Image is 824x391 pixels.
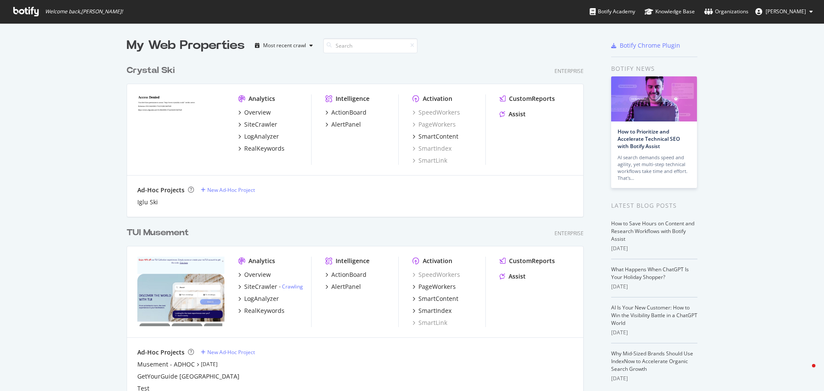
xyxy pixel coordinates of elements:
div: TUI Musement [127,227,189,239]
div: RealKeywords [244,144,285,153]
div: My Web Properties [127,37,245,54]
div: Botify Chrome Plugin [620,41,680,50]
a: Overview [238,270,271,279]
a: How to Save Hours on Content and Research Workflows with Botify Assist [611,220,694,242]
div: Enterprise [554,230,584,237]
a: AlertPanel [325,120,361,129]
div: Botify news [611,64,697,73]
span: Anja Alling [766,8,806,15]
a: TUI Musement [127,227,192,239]
div: PageWorkers [418,282,456,291]
a: New Ad-Hoc Project [201,186,255,194]
a: Iglu Ski [137,198,158,206]
a: AI Is Your New Customer: How to Win the Visibility Battle in a ChatGPT World [611,304,697,327]
a: SiteCrawler- Crawling [238,282,303,291]
div: Botify Academy [590,7,635,16]
div: Assist [509,110,526,118]
a: ActionBoard [325,108,367,117]
a: LogAnalyzer [238,294,279,303]
span: Welcome back, [PERSON_NAME] ! [45,8,123,15]
a: LogAnalyzer [238,132,279,141]
div: Analytics [248,257,275,265]
div: New Ad-Hoc Project [207,186,255,194]
div: SiteCrawler [244,120,277,129]
div: Assist [509,272,526,281]
a: GetYourGuide [GEOGRAPHIC_DATA] [137,372,239,381]
div: Overview [244,108,271,117]
a: Botify Chrome Plugin [611,41,680,50]
a: SiteCrawler [238,120,277,129]
a: SpeedWorkers [412,270,460,279]
a: Crystal Ski [127,64,178,77]
div: SmartIndex [418,306,451,315]
a: Assist [500,110,526,118]
a: How to Prioritize and Accelerate Technical SEO with Botify Assist [618,128,680,150]
div: AI search demands speed and agility, yet multi-step technical workflows take time and effort. Tha... [618,154,691,182]
div: CustomReports [509,257,555,265]
div: AlertPanel [331,282,361,291]
div: AlertPanel [331,120,361,129]
div: Knowledge Base [645,7,695,16]
img: How to Prioritize and Accelerate Technical SEO with Botify Assist [611,76,697,121]
div: ActionBoard [331,270,367,279]
a: SmartIndex [412,306,451,315]
div: Overview [244,270,271,279]
a: [DATE] [201,361,218,368]
button: Most recent crawl [251,39,316,52]
a: PageWorkers [412,282,456,291]
a: What Happens When ChatGPT Is Your Holiday Shopper? [611,266,689,281]
img: crystalski.co.uk [137,94,224,164]
div: Intelligence [336,94,370,103]
a: CustomReports [500,94,555,103]
a: Assist [500,272,526,281]
div: - [279,283,303,290]
a: RealKeywords [238,144,285,153]
a: SpeedWorkers [412,108,460,117]
div: SiteCrawler [244,282,277,291]
a: New Ad-Hoc Project [201,349,255,356]
a: SmartContent [412,132,458,141]
div: SmartContent [418,132,458,141]
div: Enterprise [554,67,584,75]
input: Search [323,38,418,53]
iframe: Intercom live chat [795,362,815,382]
a: SmartIndex [412,144,451,153]
a: Crawling [282,283,303,290]
div: [DATE] [611,329,697,336]
div: Crystal Ski [127,64,175,77]
div: [DATE] [611,245,697,252]
a: CustomReports [500,257,555,265]
a: Why Mid-Sized Brands Should Use IndexNow to Accelerate Organic Search Growth [611,350,693,373]
div: New Ad-Hoc Project [207,349,255,356]
div: Activation [423,257,452,265]
a: ActionBoard [325,270,367,279]
div: ActionBoard [331,108,367,117]
div: CustomReports [509,94,555,103]
img: musement.com [137,257,224,326]
a: Musement - ADHOC [137,360,195,369]
button: [PERSON_NAME] [748,5,820,18]
a: AlertPanel [325,282,361,291]
div: [DATE] [611,283,697,291]
div: LogAnalyzer [244,294,279,303]
a: RealKeywords [238,306,285,315]
a: SmartLink [412,156,447,165]
div: Intelligence [336,257,370,265]
div: Most recent crawl [263,43,306,48]
div: LogAnalyzer [244,132,279,141]
a: PageWorkers [412,120,456,129]
div: Ad-Hoc Projects [137,348,185,357]
div: Organizations [704,7,748,16]
div: Ad-Hoc Projects [137,186,185,194]
div: Latest Blog Posts [611,201,697,210]
a: SmartContent [412,294,458,303]
a: SmartLink [412,318,447,327]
